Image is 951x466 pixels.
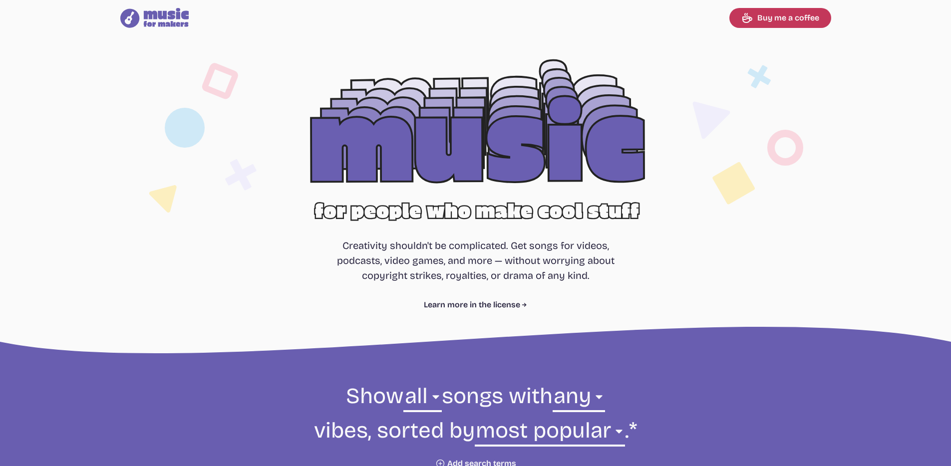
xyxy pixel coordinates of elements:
select: sorting [475,416,625,451]
a: Learn more in the license [424,299,527,311]
a: Buy me a coffee [729,8,831,28]
p: Creativity shouldn't be complicated. Get songs for videos, podcasts, video games, and more — with... [332,238,620,283]
select: vibe [553,382,605,416]
select: genre [403,382,441,416]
